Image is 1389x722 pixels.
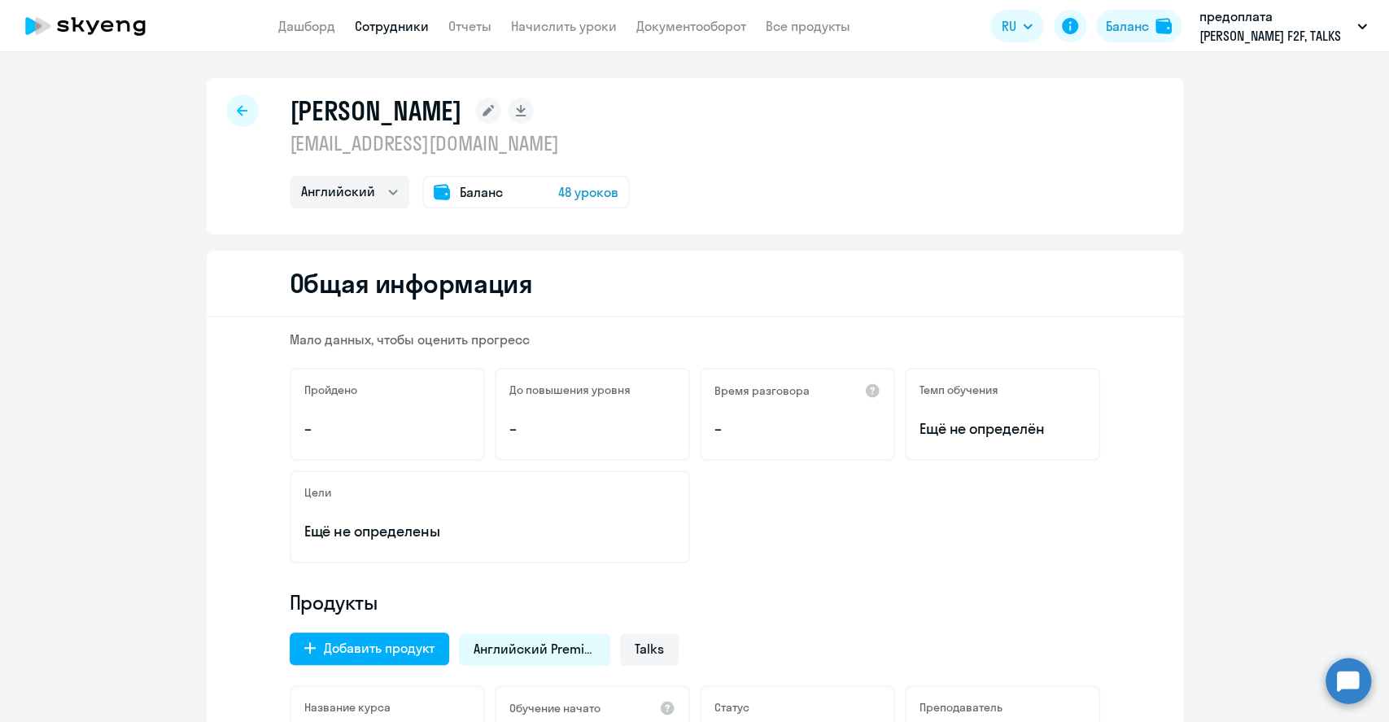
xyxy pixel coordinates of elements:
p: – [509,418,675,440]
h1: [PERSON_NAME] [290,94,462,127]
p: Ещё не определены [304,521,675,542]
p: [EMAIL_ADDRESS][DOMAIN_NAME] [290,130,630,156]
button: RU [990,10,1044,42]
h5: Цели [304,485,331,500]
button: Балансbalance [1096,10,1182,42]
span: RU [1002,16,1016,36]
div: Добавить продукт [324,638,435,658]
span: Talks [635,640,664,658]
span: 48 уроков [558,182,618,202]
a: Начислить уроки [511,18,617,34]
h5: Преподаватель [919,700,1002,715]
p: предоплата [PERSON_NAME] F2F, TALKS [DATE]-[DATE], НЛМК, ПАО [1199,7,1351,46]
p: Мало данных, чтобы оценить прогресс [290,330,1100,348]
p: – [714,418,880,440]
a: Сотрудники [355,18,429,34]
button: Добавить продукт [290,632,449,665]
h5: Обучение начато [509,701,601,715]
h5: Время разговора [714,383,810,398]
h5: Пройдено [304,383,357,397]
span: Английский Premium [474,640,596,658]
a: Дашборд [278,18,335,34]
h5: Темп обучения [919,383,998,397]
h4: Продукты [290,589,1100,615]
div: Баланс [1106,16,1149,36]
h5: До повышения уровня [509,383,631,397]
h5: Название курса [304,700,391,715]
h2: Общая информация [290,267,533,300]
button: предоплата [PERSON_NAME] F2F, TALKS [DATE]-[DATE], НЛМК, ПАО [1191,7,1375,46]
span: Ещё не определён [919,418,1085,440]
img: balance [1155,18,1172,34]
a: Документооборот [636,18,746,34]
a: Все продукты [766,18,850,34]
a: Отчеты [448,18,491,34]
h5: Статус [714,700,749,715]
p: – [304,418,470,440]
span: Баланс [460,182,503,202]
